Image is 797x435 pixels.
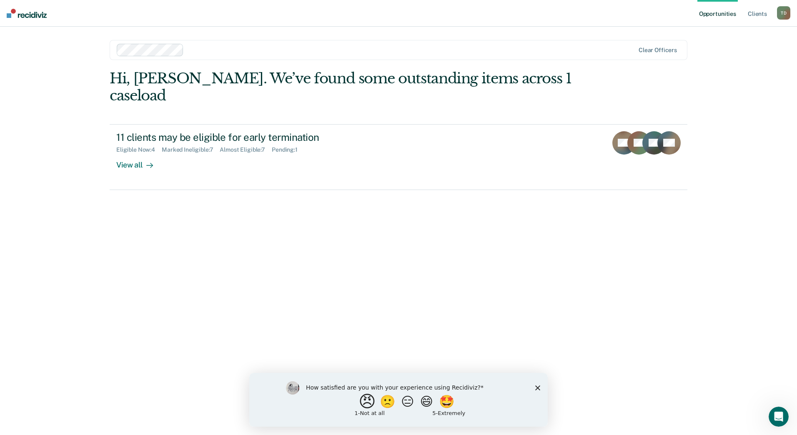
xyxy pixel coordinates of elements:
[249,373,548,427] iframe: Survey by Kim from Recidiviz
[777,6,790,20] div: T D
[769,407,789,427] iframe: Intercom live chat
[110,124,687,190] a: 11 clients may be eligible for early terminationEligible Now:4Marked Ineligible:7Almost Eligible:...
[272,146,304,153] div: Pending : 1
[110,70,572,104] div: Hi, [PERSON_NAME]. We’ve found some outstanding items across 1 caseload
[116,131,409,143] div: 11 clients may be eligible for early termination
[220,146,272,153] div: Almost Eligible : 7
[162,146,220,153] div: Marked Ineligible : 7
[116,153,163,170] div: View all
[777,6,790,20] button: TD
[7,9,47,18] img: Recidiviz
[639,47,677,54] div: Clear officers
[116,146,162,153] div: Eligible Now : 4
